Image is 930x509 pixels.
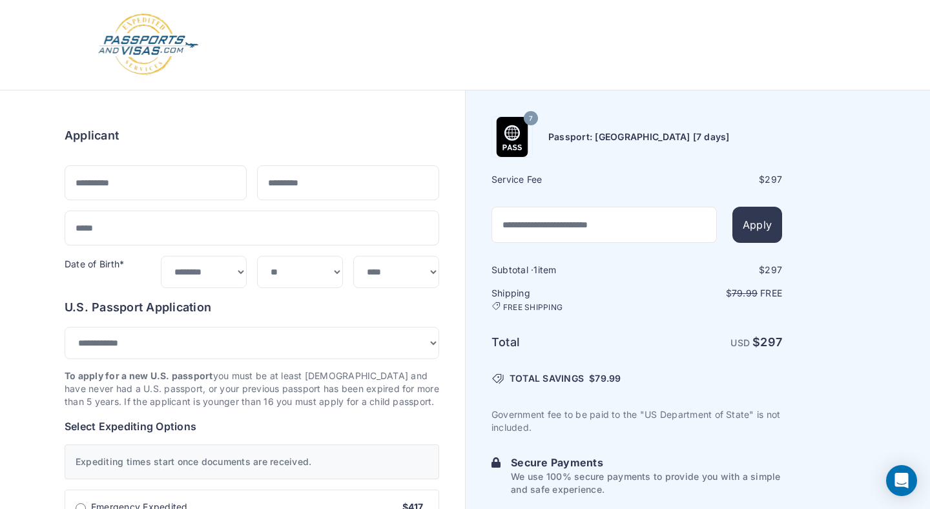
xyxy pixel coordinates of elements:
p: $ [638,287,782,300]
div: $ [638,264,782,276]
h6: Subtotal · item [491,264,635,276]
div: Expediting times start once documents are received. [65,444,439,479]
span: 297 [760,335,782,349]
h6: Applicant [65,127,119,145]
img: Product Name [492,117,532,157]
span: 7 [529,110,533,127]
img: Logo [97,13,200,77]
span: $ [589,372,621,385]
h6: Passport: [GEOGRAPHIC_DATA] [7 days] [548,130,730,143]
strong: $ [752,335,782,349]
div: Open Intercom Messenger [886,465,917,496]
span: USD [730,337,750,348]
span: 79.99 [595,373,621,384]
span: 79.99 [732,287,758,298]
span: Free [760,287,782,298]
h6: U.S. Passport Application [65,298,439,317]
span: 297 [765,264,782,275]
p: you must be at least [DEMOGRAPHIC_DATA] and have never had a U.S. passport, or your previous pass... [65,369,439,408]
span: 297 [765,174,782,185]
p: We use 100% secure payments to provide you with a simple and safe experience. [511,470,782,496]
div: $ [638,173,782,186]
h6: Secure Payments [511,455,782,470]
strong: To apply for a new U.S. passport [65,370,213,381]
h6: Service Fee [491,173,635,186]
h6: Select Expediting Options [65,419,439,434]
span: 1 [533,264,537,275]
h6: Shipping [491,287,635,313]
button: Apply [732,207,782,243]
label: Date of Birth* [65,258,124,269]
h6: Total [491,333,635,351]
span: TOTAL SAVINGS [510,372,584,385]
p: Government fee to be paid to the "US Department of State" is not included. [491,408,782,434]
span: FREE SHIPPING [503,302,563,313]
